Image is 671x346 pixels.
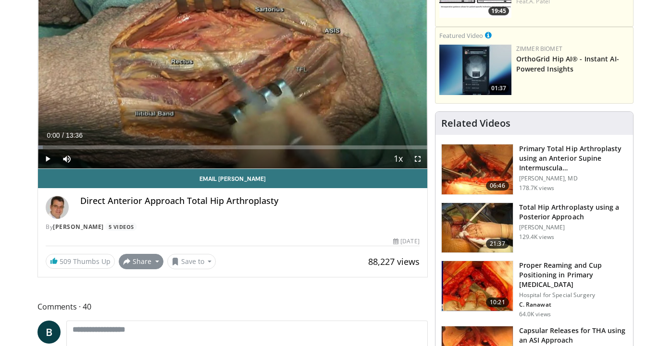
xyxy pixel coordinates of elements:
span: 10:21 [486,298,509,307]
a: OrthoGrid Hip AI® - Instant AI-Powered Insights [516,54,619,73]
span: 0:00 [47,131,60,139]
button: Playback Rate [389,149,408,168]
h3: Total Hip Arthroplasty using a Posterior Approach [519,203,627,222]
img: 286987_0000_1.png.150x105_q85_crop-smart_upscale.jpg [442,203,513,253]
a: [PERSON_NAME] [53,223,104,231]
span: 19:45 [488,7,509,15]
button: Mute [57,149,76,168]
a: Email [PERSON_NAME] [38,169,427,188]
h3: Proper Reaming and Cup Positioning in Primary [MEDICAL_DATA] [519,261,627,289]
div: Progress Bar [38,145,427,149]
h4: Related Videos [441,118,510,129]
a: 01:37 [439,45,511,95]
span: / [62,131,64,139]
a: 10:21 Proper Reaming and Cup Positioning in Primary [MEDICAL_DATA] Hospital for Special Surgery C... [441,261,627,318]
p: [PERSON_NAME] [519,224,627,231]
button: Play [38,149,57,168]
span: Comments 40 [37,300,428,313]
small: Featured Video [439,31,483,40]
p: 178.7K views [519,184,554,192]
span: 88,227 views [368,256,420,267]
button: Save to [167,254,216,269]
span: 509 [60,257,71,266]
button: Fullscreen [408,149,427,168]
img: 51d03d7b-a4ba-45b7-9f92-2bfbd1feacc3.150x105_q85_crop-smart_upscale.jpg [439,45,511,95]
p: [PERSON_NAME], MD [519,175,627,182]
a: 06:46 Primary Total Hip Arthroplasty using an Anterior Supine Intermuscula… [PERSON_NAME], MD 178... [441,144,627,195]
button: Share [119,254,163,269]
img: Avatar [46,196,69,219]
h4: Direct Anterior Approach Total Hip Arthroplasty [80,196,420,206]
a: Zimmer Biomet [516,45,562,53]
a: 509 Thumbs Up [46,254,115,269]
img: 263423_3.png.150x105_q85_crop-smart_upscale.jpg [442,144,513,194]
p: Hospital for Special Surgery [519,291,627,299]
h3: Primary Total Hip Arthroplasty using an Anterior Supine Intermuscula… [519,144,627,173]
a: B [37,321,61,344]
p: 129.4K views [519,233,554,241]
p: C. Ranawat [519,301,627,309]
div: [DATE] [393,237,419,246]
a: 5 Videos [105,223,137,231]
span: 01:37 [488,84,509,93]
span: 21:37 [486,239,509,249]
h3: Capsular Releases for THA using an ASI Approach [519,326,627,345]
img: 9ceeadf7-7a50-4be6-849f-8c42a554e74d.150x105_q85_crop-smart_upscale.jpg [442,261,513,311]
p: 64.0K views [519,310,551,318]
a: 21:37 Total Hip Arthroplasty using a Posterior Approach [PERSON_NAME] 129.4K views [441,203,627,253]
div: By [46,223,420,231]
span: 06:46 [486,181,509,191]
span: 13:36 [66,131,83,139]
